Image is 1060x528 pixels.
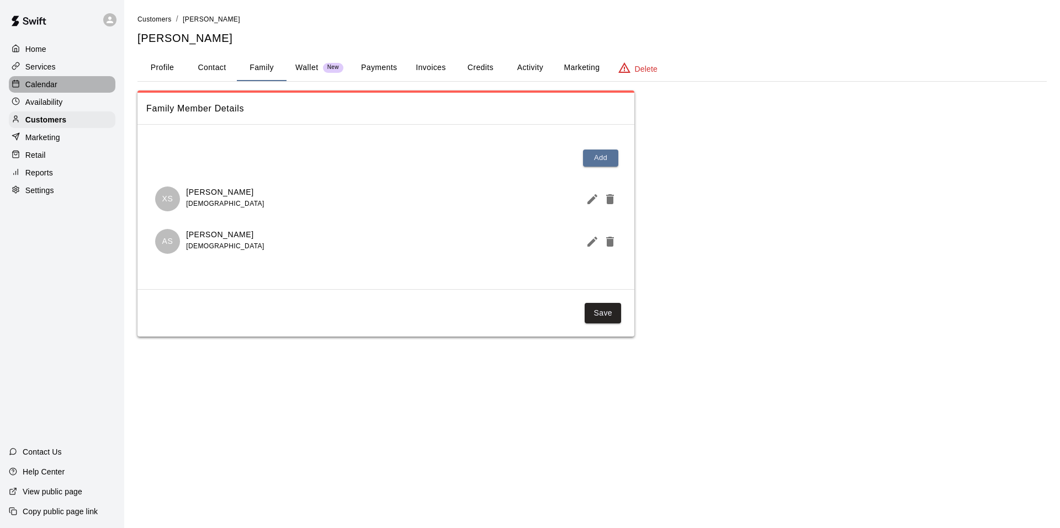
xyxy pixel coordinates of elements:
[25,132,60,143] p: Marketing
[137,55,1047,81] div: basic tabs example
[295,62,319,73] p: Wallet
[352,55,406,81] button: Payments
[9,129,115,146] a: Marketing
[237,55,287,81] button: Family
[155,229,180,254] div: Ariella Sproule
[635,63,658,74] p: Delete
[162,236,173,247] p: AS
[146,102,626,116] span: Family Member Details
[23,506,98,517] p: Copy public page link
[187,55,237,81] button: Contact
[176,13,178,25] li: /
[9,147,115,163] a: Retail
[23,486,82,497] p: View public page
[9,41,115,57] a: Home
[555,55,608,81] button: Marketing
[183,15,240,23] span: [PERSON_NAME]
[9,182,115,199] a: Settings
[25,114,66,125] p: Customers
[599,188,617,210] button: Delete
[9,111,115,128] a: Customers
[599,231,617,253] button: Delete
[25,185,54,196] p: Settings
[455,55,505,81] button: Credits
[25,167,53,178] p: Reports
[581,188,599,210] button: Edit Member
[25,61,56,72] p: Services
[9,76,115,93] a: Calendar
[9,94,115,110] a: Availability
[186,242,264,250] span: [DEMOGRAPHIC_DATA]
[25,79,57,90] p: Calendar
[583,150,618,167] button: Add
[186,200,264,207] span: [DEMOGRAPHIC_DATA]
[323,64,343,71] span: New
[581,231,599,253] button: Edit Member
[25,97,63,108] p: Availability
[155,186,180,211] div: Xaylen Sproule
[23,466,65,477] p: Help Center
[9,58,115,75] a: Services
[9,164,115,181] a: Reports
[585,303,621,323] button: Save
[137,14,172,23] a: Customers
[162,193,173,205] p: XS
[137,13,1047,25] nav: breadcrumb
[406,55,455,81] button: Invoices
[137,55,187,81] button: Profile
[25,44,46,55] p: Home
[25,150,46,161] p: Retail
[137,31,1047,46] h5: [PERSON_NAME]
[186,229,264,241] p: [PERSON_NAME]
[505,55,555,81] button: Activity
[23,446,62,457] p: Contact Us
[186,186,264,198] p: [PERSON_NAME]
[137,15,172,23] span: Customers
